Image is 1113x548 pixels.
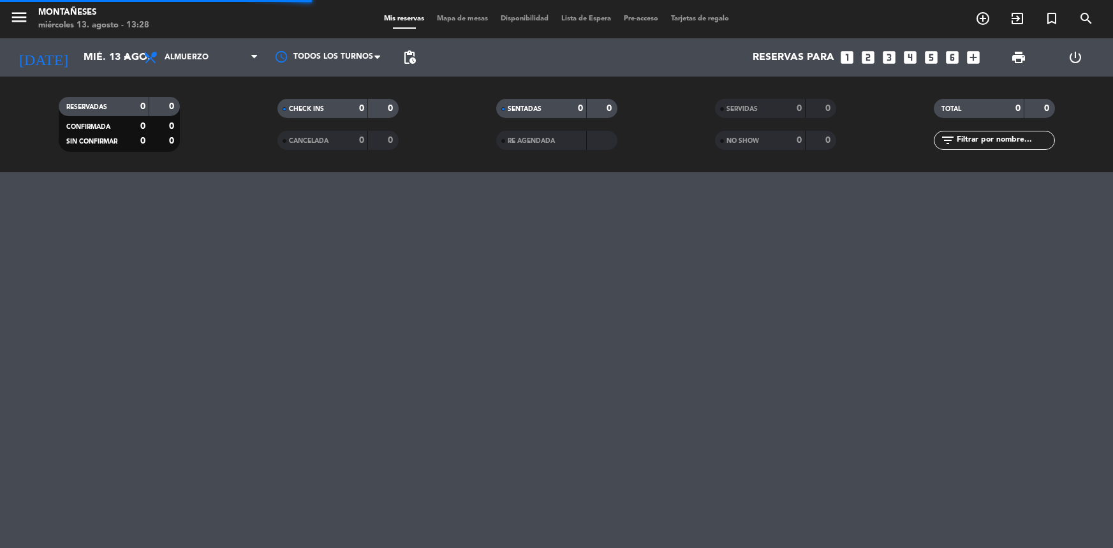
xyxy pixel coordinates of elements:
span: Mis reservas [378,15,431,22]
span: Almuerzo [165,53,209,62]
strong: 0 [578,104,583,113]
strong: 0 [607,104,614,113]
div: LOG OUT [1047,38,1103,77]
strong: 0 [825,104,833,113]
input: Filtrar por nombre... [955,133,1054,147]
span: CHECK INS [289,106,324,112]
i: turned_in_not [1044,11,1059,26]
i: add_box [965,49,982,66]
strong: 0 [1044,104,1052,113]
span: RE AGENDADA [508,138,555,144]
span: TOTAL [941,106,961,112]
strong: 0 [169,137,177,145]
i: looks_6 [944,49,961,66]
span: RESERVADAS [66,104,107,110]
i: search [1079,11,1094,26]
span: CONFIRMADA [66,124,110,130]
div: Montañeses [38,6,149,19]
span: Reservas para [753,52,834,64]
span: Pre-acceso [617,15,665,22]
button: menu [10,8,29,31]
span: NO SHOW [726,138,759,144]
strong: 0 [140,137,145,145]
div: miércoles 13. agosto - 13:28 [38,19,149,32]
span: Lista de Espera [555,15,617,22]
i: [DATE] [10,43,77,71]
span: Tarjetas de regalo [665,15,735,22]
span: Mapa de mesas [431,15,494,22]
strong: 0 [359,104,364,113]
strong: 0 [797,104,802,113]
strong: 0 [359,136,364,145]
i: menu [10,8,29,27]
strong: 0 [169,102,177,111]
i: power_settings_new [1068,50,1083,65]
strong: 0 [797,136,802,145]
i: looks_3 [881,49,897,66]
strong: 0 [1015,104,1021,113]
strong: 0 [140,122,145,131]
strong: 0 [140,102,145,111]
i: filter_list [940,133,955,148]
strong: 0 [388,104,395,113]
i: exit_to_app [1010,11,1025,26]
span: Disponibilidad [494,15,555,22]
i: looks_5 [923,49,940,66]
strong: 0 [169,122,177,131]
span: SERVIDAS [726,106,758,112]
span: SIN CONFIRMAR [66,138,117,145]
strong: 0 [388,136,395,145]
span: pending_actions [402,50,417,65]
i: add_circle_outline [975,11,991,26]
i: looks_4 [902,49,918,66]
span: print [1011,50,1026,65]
strong: 0 [825,136,833,145]
i: arrow_drop_down [119,50,134,65]
span: CANCELADA [289,138,328,144]
i: looks_one [839,49,855,66]
i: looks_two [860,49,876,66]
span: SENTADAS [508,106,542,112]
